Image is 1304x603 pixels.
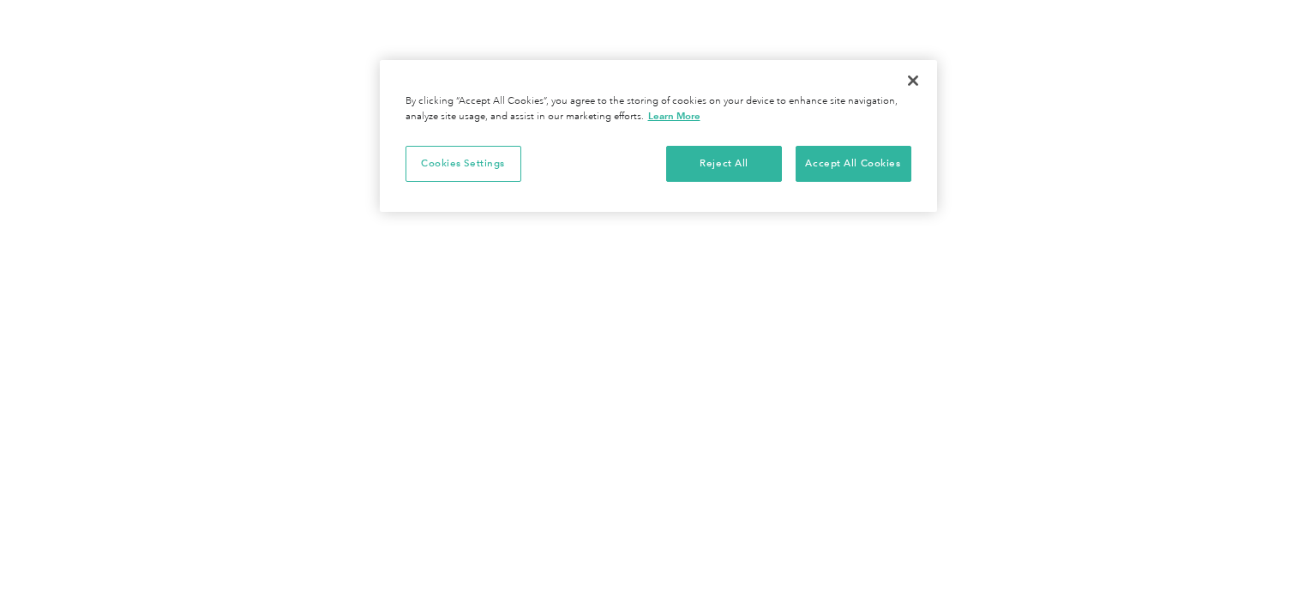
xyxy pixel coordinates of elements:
[796,146,911,182] button: Accept All Cookies
[894,62,932,99] button: Close
[380,60,937,212] div: Cookie banner
[406,146,521,182] button: Cookies Settings
[666,146,782,182] button: Reject All
[648,110,700,122] a: More information about your privacy, opens in a new tab
[406,94,911,124] div: By clicking “Accept All Cookies”, you agree to the storing of cookies on your device to enhance s...
[380,60,937,212] div: Privacy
